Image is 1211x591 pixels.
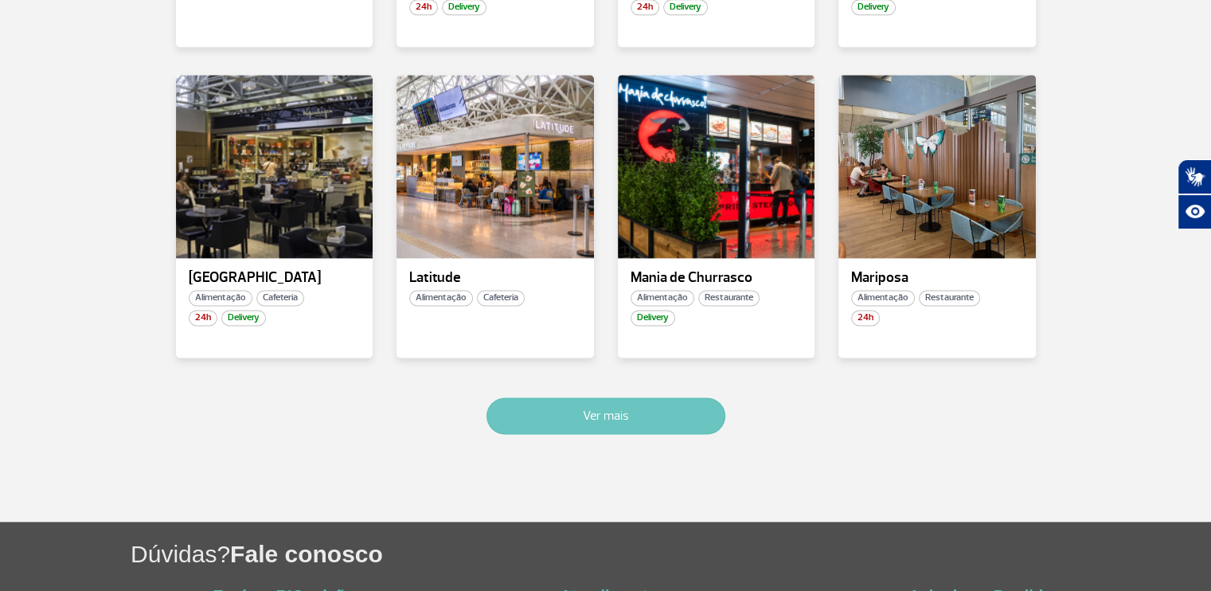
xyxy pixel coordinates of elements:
div: Plugin de acessibilidade da Hand Talk. [1178,159,1211,229]
span: Restaurante [919,290,980,306]
h1: Dúvidas? [131,538,1211,570]
span: 24h [189,310,217,326]
span: Alimentação [189,290,252,306]
button: Abrir recursos assistivos. [1178,194,1211,229]
span: Alimentação [409,290,473,306]
span: Alimentação [851,290,915,306]
button: Ver mais [486,397,725,434]
p: Latitude [409,270,581,286]
span: Fale conosco [230,541,383,567]
p: Mania de Churrasco [631,270,803,286]
button: Abrir tradutor de língua de sinais. [1178,159,1211,194]
span: 24h [851,310,880,326]
span: Cafeteria [256,290,304,306]
span: Cafeteria [477,290,525,306]
span: Restaurante [698,290,760,306]
p: [GEOGRAPHIC_DATA] [189,270,361,286]
span: Delivery [631,310,675,326]
span: Delivery [221,310,266,326]
p: Mariposa [851,270,1023,286]
span: Alimentação [631,290,694,306]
